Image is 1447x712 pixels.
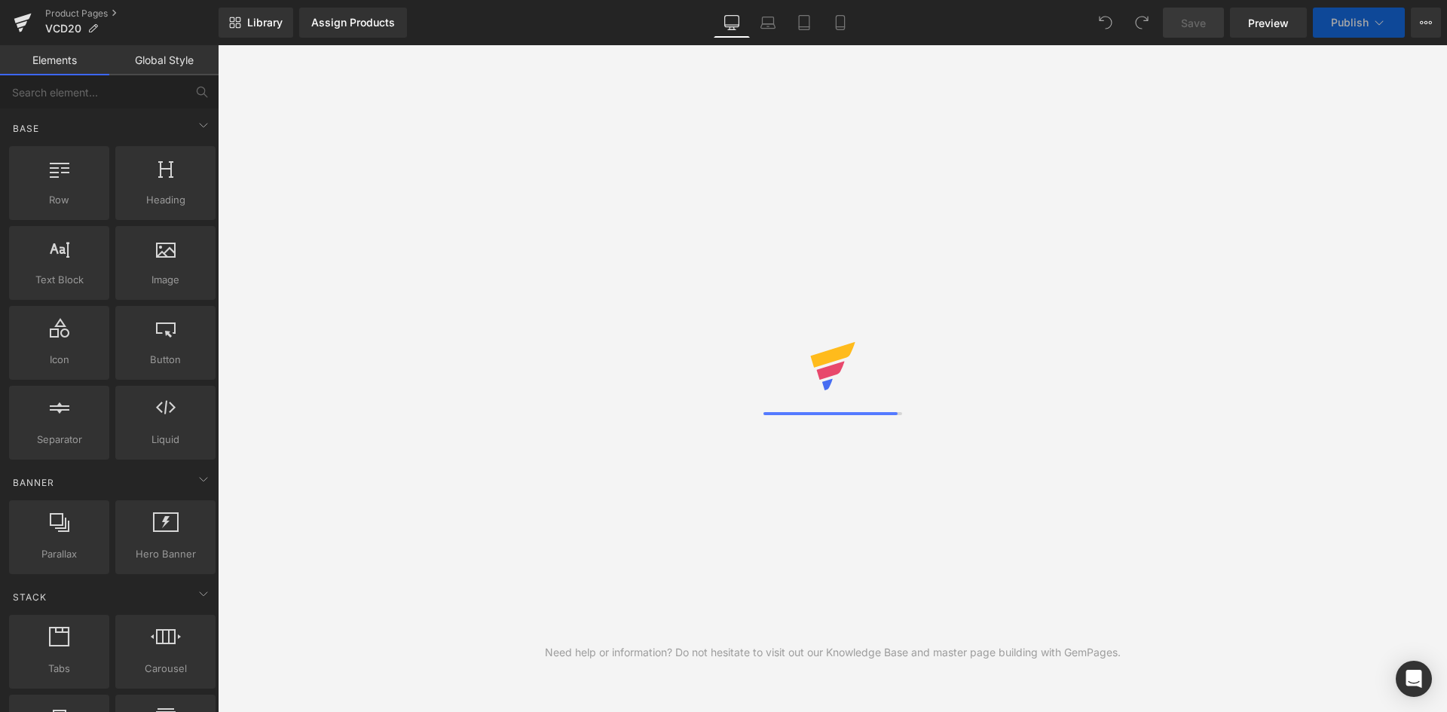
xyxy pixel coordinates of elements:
div: Assign Products [311,17,395,29]
a: New Library [219,8,293,38]
a: Global Style [109,45,219,75]
span: Liquid [120,432,211,448]
span: Stack [11,590,48,604]
a: Laptop [750,8,786,38]
span: Preview [1248,15,1289,31]
button: Redo [1127,8,1157,38]
span: Button [120,352,211,368]
span: Carousel [120,661,211,677]
span: Save [1181,15,1206,31]
a: Desktop [714,8,750,38]
a: Mobile [822,8,858,38]
span: VCD20 [45,23,81,35]
div: Open Intercom Messenger [1396,661,1432,697]
div: Need help or information? Do not hesitate to visit out our Knowledge Base and master page buildin... [545,644,1121,661]
span: Base [11,121,41,136]
span: Parallax [14,546,105,562]
a: Preview [1230,8,1307,38]
span: Tabs [14,661,105,677]
button: More [1411,8,1441,38]
button: Undo [1091,8,1121,38]
span: Text Block [14,272,105,288]
span: Hero Banner [120,546,211,562]
span: Icon [14,352,105,368]
span: Heading [120,192,211,208]
span: Publish [1331,17,1369,29]
span: Separator [14,432,105,448]
span: Row [14,192,105,208]
span: Image [120,272,211,288]
a: Product Pages [45,8,219,20]
button: Publish [1313,8,1405,38]
span: Library [247,16,283,29]
a: Tablet [786,8,822,38]
span: Banner [11,475,56,490]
